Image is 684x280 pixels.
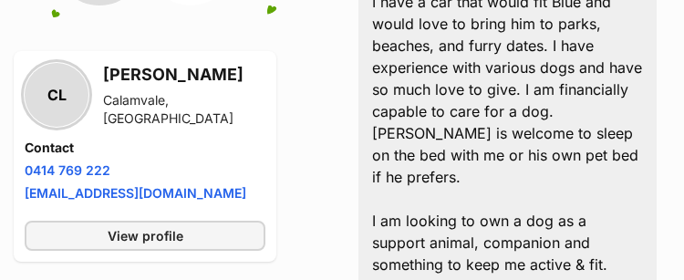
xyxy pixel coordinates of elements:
a: [EMAIL_ADDRESS][DOMAIN_NAME] [25,185,246,201]
div: CL [25,63,88,127]
a: View profile [25,221,265,251]
h3: [PERSON_NAME] [103,62,265,88]
h4: Contact [25,139,265,157]
a: 0414 769 222 [25,162,110,178]
div: Calamvale, [GEOGRAPHIC_DATA] [103,91,265,128]
span: View profile [108,226,183,245]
